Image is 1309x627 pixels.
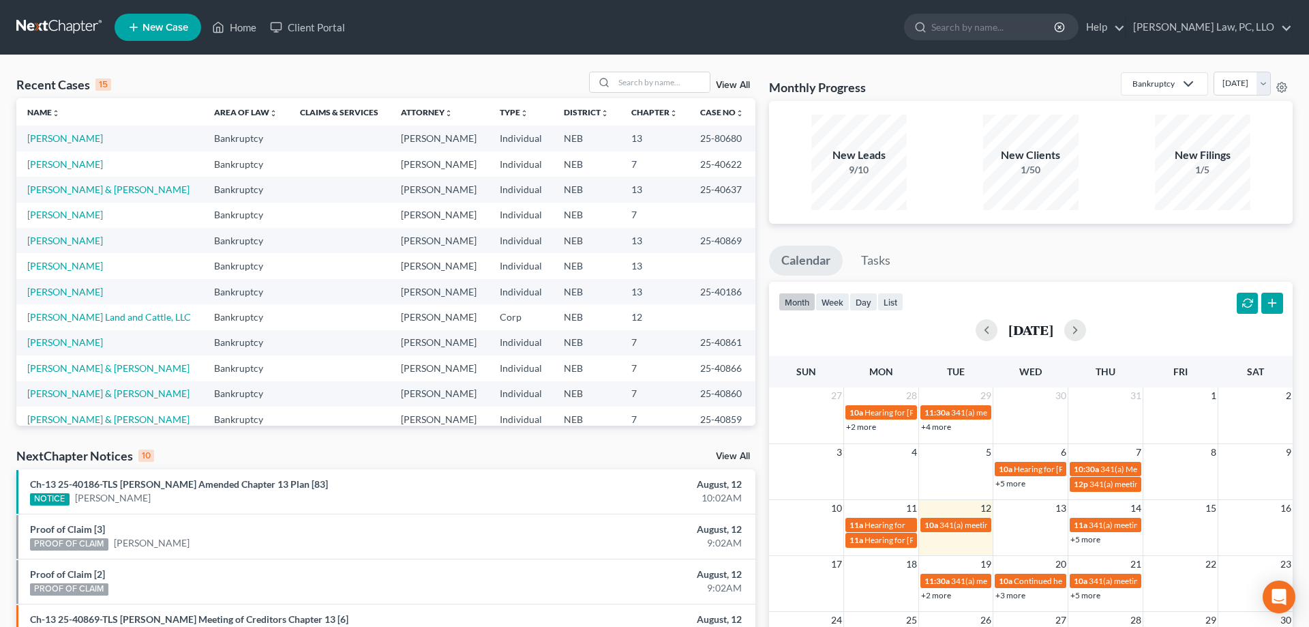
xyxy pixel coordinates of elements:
span: 12p [1074,479,1088,489]
td: Bankruptcy [203,407,289,432]
button: list [877,293,903,311]
div: 10:02AM [513,491,742,505]
span: 22 [1204,556,1218,572]
a: Area of Lawunfold_more [214,107,277,117]
span: 1 [1209,388,1218,404]
i: unfold_more [520,109,528,117]
span: 15 [1204,500,1218,516]
a: Districtunfold_more [564,107,609,117]
td: 25-40186 [689,279,755,304]
a: Proof of Claim [2] [30,568,105,580]
span: 341(a) meeting for [PERSON_NAME] [1089,479,1221,489]
a: Chapterunfold_more [631,107,678,117]
span: 20 [1054,556,1068,572]
a: [PERSON_NAME] Law, PC, LLO [1126,15,1292,40]
div: Open Intercom Messenger [1263,581,1295,613]
td: 25-40860 [689,381,755,407]
span: 341(a) Meeting for [PERSON_NAME] & [PERSON_NAME] [1100,464,1305,474]
span: Fri [1173,366,1188,377]
a: Nameunfold_more [27,107,60,117]
span: Sun [796,366,816,377]
div: 1/50 [983,163,1079,177]
td: Individual [489,330,554,355]
div: 9:02AM [513,536,742,550]
span: 27 [830,388,843,404]
span: 29 [979,388,993,404]
div: 15 [95,78,111,91]
td: Individual [489,407,554,432]
span: 2 [1284,388,1293,404]
td: 7 [620,330,689,355]
div: New Leads [811,147,907,163]
span: Hearing for [PERSON_NAME] [1014,464,1120,474]
td: Individual [489,228,554,253]
td: Bankruptcy [203,253,289,278]
span: 12 [979,500,993,516]
div: 1/5 [1155,163,1250,177]
td: [PERSON_NAME] [390,355,488,381]
span: 341(a) meeting for [PERSON_NAME] [939,520,1071,530]
td: 12 [620,304,689,330]
span: 11a [849,535,863,545]
span: 11:30a [924,576,950,586]
span: 14 [1129,500,1143,516]
td: NEB [553,253,620,278]
td: Bankruptcy [203,151,289,177]
span: 16 [1279,500,1293,516]
td: 25-40859 [689,407,755,432]
a: Home [205,15,263,40]
span: Continued hearing for [PERSON_NAME] [1014,576,1158,586]
td: NEB [553,407,620,432]
td: NEB [553,126,620,151]
span: 10:30a [1074,464,1099,474]
td: Bankruptcy [203,126,289,151]
span: 11:30a [924,407,950,418]
a: +3 more [995,590,1025,600]
td: [PERSON_NAME] [390,304,488,330]
td: Bankruptcy [203,381,289,407]
h3: Monthly Progress [769,79,866,96]
td: NEB [553,228,620,253]
a: [PERSON_NAME] [27,235,103,246]
div: New Clients [983,147,1079,163]
td: 13 [620,253,689,278]
a: [PERSON_NAME] & [PERSON_NAME] [27,413,190,425]
span: 3 [835,444,843,461]
i: unfold_more [669,109,678,117]
td: Bankruptcy [203,304,289,330]
span: Wed [1019,366,1042,377]
td: Bankruptcy [203,355,289,381]
a: [PERSON_NAME] [75,491,151,505]
span: 4 [910,444,918,461]
span: 10 [830,500,843,516]
a: Client Portal [263,15,352,40]
div: NextChapter Notices [16,448,154,464]
div: Recent Cases [16,76,111,93]
td: Bankruptcy [203,228,289,253]
td: [PERSON_NAME] [390,177,488,202]
span: 341(a) meeting for [PERSON_NAME] & [PERSON_NAME] [951,407,1155,418]
td: [PERSON_NAME] [390,151,488,177]
i: unfold_more [445,109,453,117]
span: 341(a) meeting for [PERSON_NAME] [1089,520,1220,530]
td: Bankruptcy [203,279,289,304]
a: +5 more [1070,590,1100,600]
td: NEB [553,381,620,407]
td: [PERSON_NAME] [390,407,488,432]
span: New Case [142,23,188,33]
td: Individual [489,126,554,151]
button: week [815,293,849,311]
span: 28 [905,388,918,404]
a: [PERSON_NAME] & [PERSON_NAME] [27,362,190,374]
div: New Filings [1155,147,1250,163]
i: unfold_more [269,109,277,117]
td: Individual [489,203,554,228]
td: NEB [553,279,620,304]
td: 25-40622 [689,151,755,177]
a: [PERSON_NAME] [114,536,190,550]
a: [PERSON_NAME] [27,158,103,170]
div: PROOF OF CLAIM [30,538,108,551]
td: [PERSON_NAME] [390,203,488,228]
a: Ch-13 25-40186-TLS [PERSON_NAME] Amended Chapter 13 Plan [83] [30,478,328,490]
td: Individual [489,355,554,381]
